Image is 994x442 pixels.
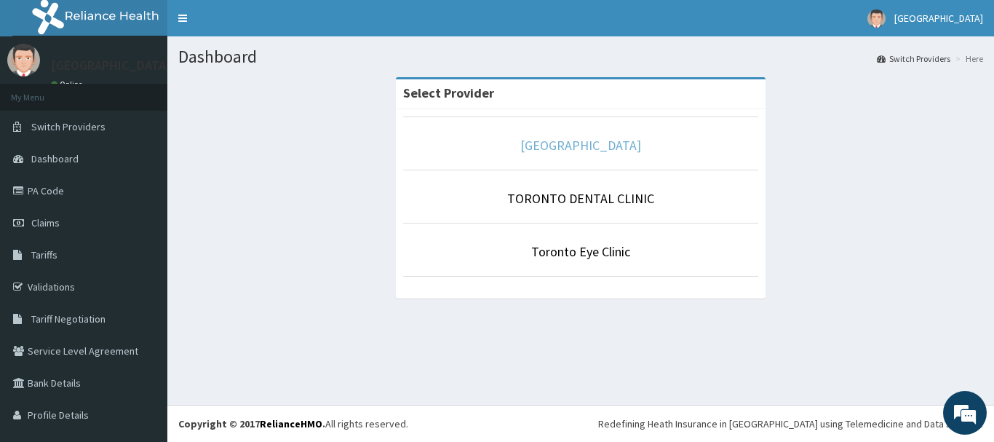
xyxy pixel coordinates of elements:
p: [GEOGRAPHIC_DATA] [51,59,171,72]
span: [GEOGRAPHIC_DATA] [894,12,983,25]
span: Dashboard [31,152,79,165]
a: Online [51,79,86,90]
li: Here [952,52,983,65]
span: Tariffs [31,248,57,261]
h1: Dashboard [178,47,983,66]
a: [GEOGRAPHIC_DATA] [520,137,641,154]
img: User Image [7,44,40,76]
a: Toronto Eye Clinic [531,243,630,260]
img: User Image [867,9,886,28]
a: TORONTO DENTAL CLINIC [507,190,654,207]
span: Switch Providers [31,120,106,133]
strong: Select Provider [403,84,494,101]
footer: All rights reserved. [167,405,994,442]
a: RelianceHMO [260,417,322,430]
span: Claims [31,216,60,229]
strong: Copyright © 2017 . [178,417,325,430]
span: Tariff Negotiation [31,312,106,325]
a: Switch Providers [877,52,950,65]
div: Redefining Heath Insurance in [GEOGRAPHIC_DATA] using Telemedicine and Data Science! [598,417,983,431]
